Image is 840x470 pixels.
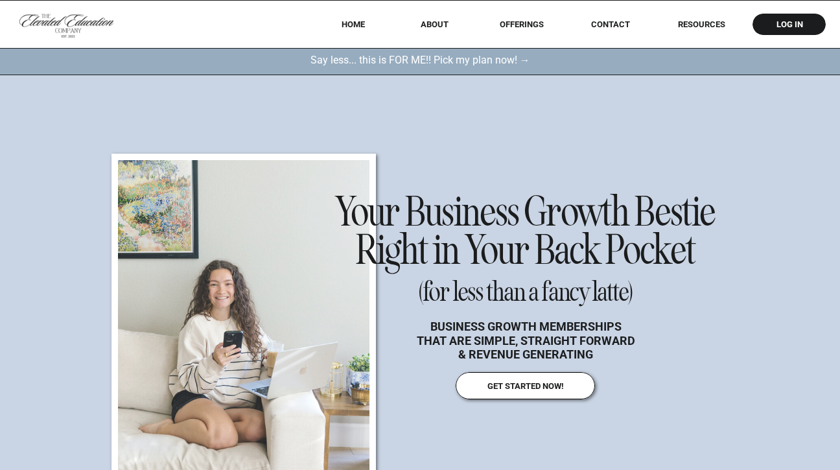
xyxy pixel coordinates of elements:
a: About [412,19,458,29]
h1: Your Business Growth Bestie Right in Your Back Pocket [334,193,717,260]
a: log in [764,19,815,29]
p: business growth memberships that are simple, straight forward & revenue generating [415,320,636,360]
a: RESOURCES [660,19,743,29]
h2: (for less than a fancy latte) [393,278,658,309]
a: Say less... this is FOR ME!! Pick my plan now! → [274,54,566,69]
a: HOME [324,19,382,29]
a: offerings [481,19,562,29]
a: get started now! [472,381,578,390]
a: Contact [582,19,639,29]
